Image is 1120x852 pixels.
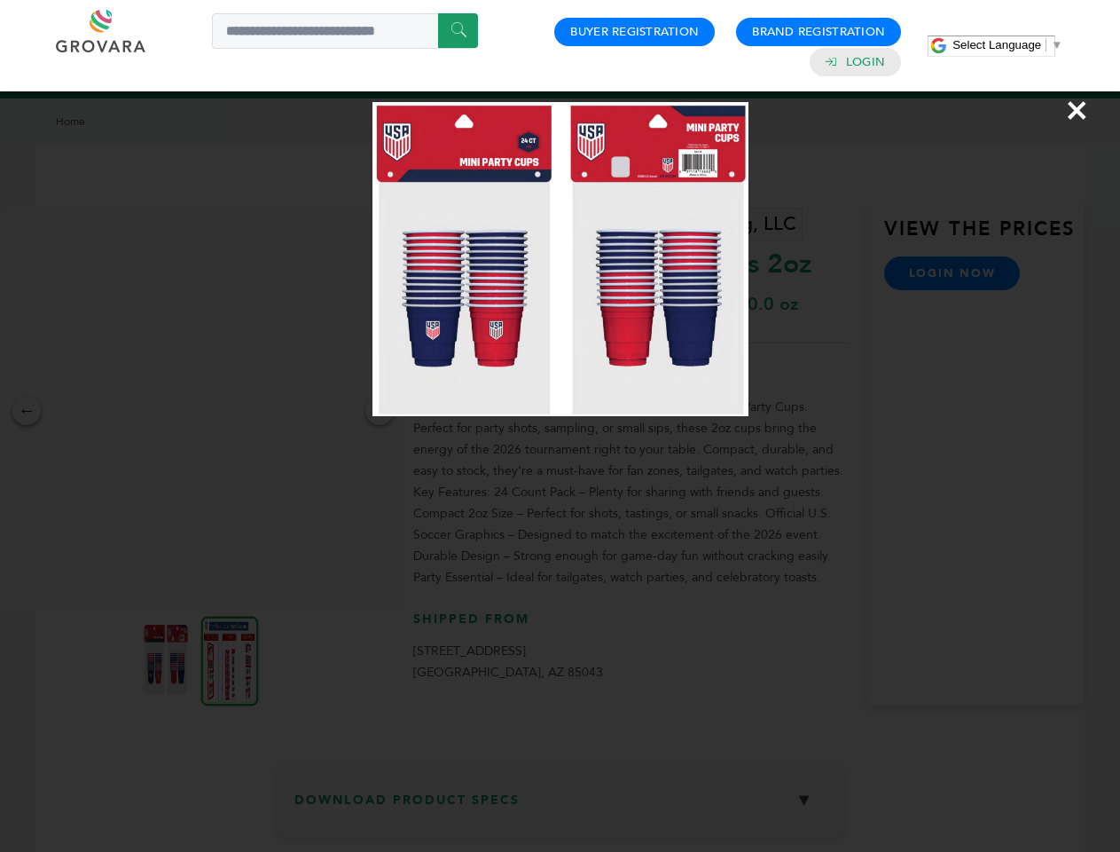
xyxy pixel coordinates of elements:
a: Login [846,54,885,70]
span: Select Language [952,38,1041,51]
input: Search a product or brand... [212,13,478,49]
img: Image Preview [372,102,748,416]
a: Brand Registration [752,24,885,40]
span: ▼ [1051,38,1062,51]
a: Buyer Registration [570,24,699,40]
a: Select Language​ [952,38,1062,51]
span: × [1065,85,1089,135]
span: ​ [1046,38,1046,51]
